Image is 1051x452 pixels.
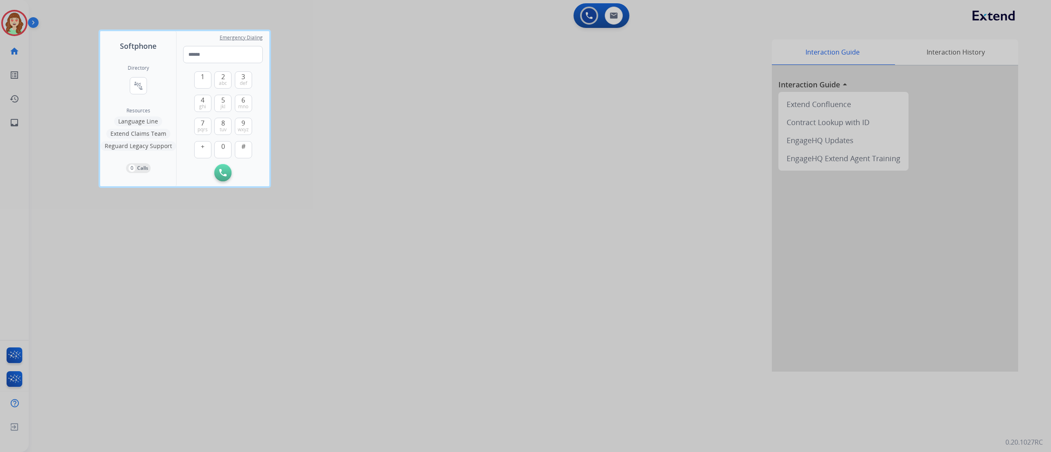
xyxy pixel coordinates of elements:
[101,141,176,151] button: Reguard Legacy Support
[221,118,225,128] span: 8
[201,72,204,82] span: 1
[214,95,232,112] button: 5jkl
[221,72,225,82] span: 2
[120,40,156,52] span: Softphone
[126,163,151,173] button: 0Calls
[199,103,206,110] span: ghi
[241,118,245,128] span: 9
[114,116,162,126] button: Language Line
[235,141,252,158] button: #
[214,141,232,158] button: 0
[194,95,211,112] button: 4ghi
[219,80,227,87] span: abc
[201,142,204,151] span: +
[219,169,227,176] img: call-button
[220,126,227,133] span: tuv
[126,107,150,114] span: Resources
[194,141,211,158] button: +
[106,129,170,139] button: Extend Claims Team
[201,95,204,105] span: 4
[220,34,263,41] span: Emergency Dialing
[194,71,211,89] button: 1
[241,72,245,82] span: 3
[241,95,245,105] span: 6
[194,118,211,135] button: 7pqrs
[197,126,208,133] span: pqrs
[214,118,232,135] button: 8tuv
[128,65,149,71] h2: Directory
[238,126,249,133] span: wxyz
[235,95,252,112] button: 6mno
[220,103,225,110] span: jkl
[238,103,248,110] span: mno
[1005,437,1043,447] p: 0.20.1027RC
[235,118,252,135] button: 9wxyz
[241,142,246,151] span: #
[240,80,247,87] span: def
[133,81,143,91] mat-icon: connect_without_contact
[221,95,225,105] span: 5
[235,71,252,89] button: 3def
[137,164,148,172] p: Calls
[201,118,204,128] span: 7
[129,164,135,172] p: 0
[221,142,225,151] span: 0
[214,71,232,89] button: 2abc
